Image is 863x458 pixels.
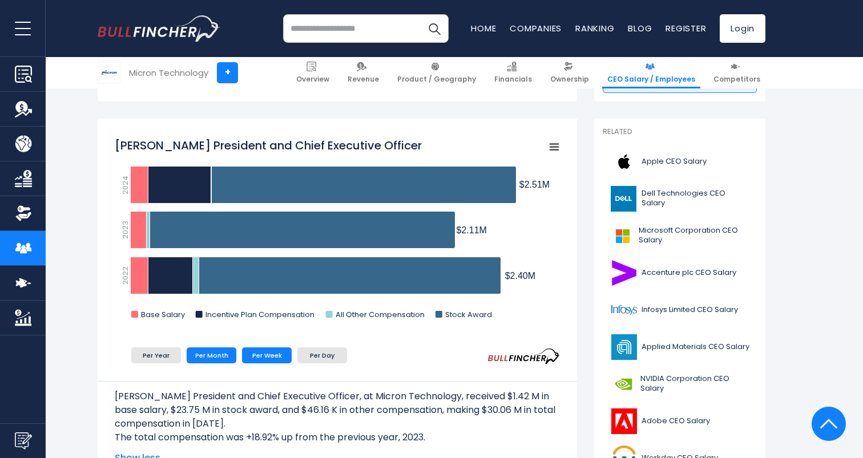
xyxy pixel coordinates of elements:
[575,22,614,34] a: Ranking
[445,309,492,320] text: Stock Award
[348,75,379,84] span: Revenue
[457,225,487,235] tspan: $2.11M
[610,149,638,175] img: AAPL logo
[666,22,706,34] a: Register
[115,137,422,153] tspan: [PERSON_NAME] President and Chief Executive Officer
[98,15,220,42] img: bullfincher logo
[713,75,760,84] span: Competitors
[603,257,757,289] a: Accenture plc CEO Salary
[131,347,181,363] li: Per Year
[708,57,765,88] a: Competitors
[642,157,707,167] span: Apple CEO Salary
[550,75,589,84] span: Ownership
[115,431,560,444] p: The total compensation was +18.92% up from the previous year, 2023.
[610,297,638,323] img: INFY logo
[120,266,131,285] text: 2022
[336,309,425,320] text: All Other Compensation
[545,57,594,88] a: Ownership
[610,223,635,249] img: MSFT logo
[98,15,220,42] a: Go to homepage
[120,221,131,239] text: 2023
[603,127,757,137] p: Related
[642,342,749,352] span: Applied Materials CEO Salary
[141,309,185,320] text: Base Salary
[603,406,757,437] a: Adobe CEO Salary
[489,57,537,88] a: Financials
[603,331,757,363] a: Applied Materials CEO Salary
[217,62,238,83] a: +
[494,75,532,84] span: Financials
[628,22,652,34] a: Blog
[607,75,695,84] span: CEO Salary / Employees
[342,57,384,88] a: Revenue
[471,22,496,34] a: Home
[242,347,292,363] li: Per Week
[720,14,765,43] a: Login
[129,66,208,79] div: Micron Technology
[205,309,314,320] text: Incentive Plan Compensation
[392,57,481,88] a: Product / Geography
[187,347,236,363] li: Per Month
[642,189,750,208] span: Dell Technologies CEO Salary
[98,62,120,83] img: MU logo
[640,374,750,394] span: NVIDIA Corporation CEO Salary
[603,294,757,326] a: Infosys Limited CEO Salary
[610,334,638,360] img: AMAT logo
[642,268,736,278] span: Accenture plc CEO Salary
[602,57,700,88] a: CEO Salary / Employees
[603,220,757,252] a: Microsoft Corporation CEO Salary
[642,305,738,315] span: Infosys Limited CEO Salary
[115,390,560,431] p: [PERSON_NAME] President and Chief Executive Officer, at Micron Technology, received $1.42 M in ba...
[610,260,638,286] img: ACN logo
[15,205,32,222] img: Ownership
[115,132,560,331] svg: Sanjay Mehrotra President and Chief Executive Officer
[603,183,757,214] a: Dell Technologies CEO Salary
[610,408,638,434] img: ADBE logo
[642,416,710,426] span: Adobe CEO Salary
[603,146,757,177] a: Apple CEO Salary
[610,186,638,212] img: DELL logo
[397,75,476,84] span: Product / Geography
[505,271,535,281] tspan: $2.40M
[297,347,347,363] li: Per Day
[120,176,131,194] text: 2024
[296,75,329,84] span: Overview
[639,226,750,245] span: Microsoft Corporation CEO Salary
[603,368,757,400] a: NVIDIA Corporation CEO Salary
[420,14,449,43] button: Search
[519,180,550,189] tspan: $2.51M
[291,57,334,88] a: Overview
[610,371,637,397] img: NVDA logo
[510,22,562,34] a: Companies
